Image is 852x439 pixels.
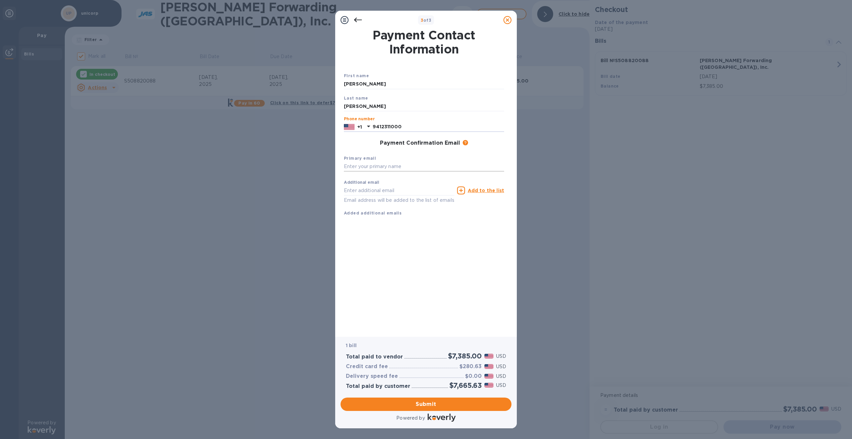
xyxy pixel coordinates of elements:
h3: Credit card fee [346,363,388,370]
h2: $7,385.00 [448,352,482,360]
span: Submit [346,400,506,408]
b: First name [344,73,369,78]
b: Added additional emails [344,210,402,215]
img: USD [484,374,493,379]
h3: Payment Confirmation Email [380,140,460,146]
p: USD [496,363,506,370]
p: USD [496,382,506,389]
p: Email address will be added to the list of emails [344,196,454,204]
img: Logo [428,414,456,422]
p: +1 [357,124,362,130]
label: Phone number [344,117,375,121]
h3: Total paid by customer [346,383,410,390]
img: USD [484,354,493,358]
input: Enter your last name [344,101,504,111]
button: Submit [341,398,511,411]
u: Add to the list [468,188,504,193]
img: USD [484,383,493,388]
input: Enter your first name [344,79,504,89]
b: of 3 [421,18,432,23]
input: Enter your primary name [344,162,504,172]
p: USD [496,373,506,380]
p: USD [496,353,506,360]
h3: Total paid to vendor [346,354,403,360]
b: Last name [344,96,368,101]
input: Enter additional email [344,185,454,195]
h3: Delivery speed fee [346,373,398,380]
img: US [344,123,355,131]
h1: Payment Contact Information [344,28,504,56]
h2: $7,665.63 [449,381,482,390]
b: Primary email [344,156,376,161]
h3: $280.63 [459,363,482,370]
h3: $0.00 [465,373,482,380]
span: 3 [421,18,423,23]
b: 1 bill [346,343,357,348]
label: Additional email [344,181,379,185]
p: Powered by [396,415,425,422]
img: USD [484,364,493,369]
input: Enter your phone number [373,122,504,132]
